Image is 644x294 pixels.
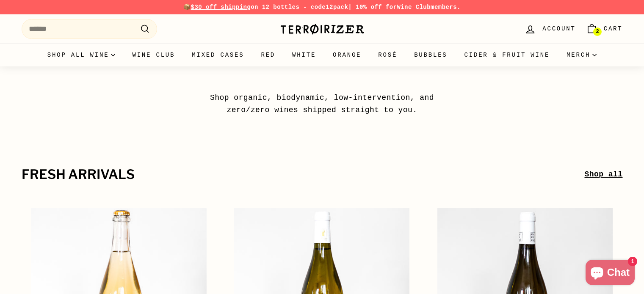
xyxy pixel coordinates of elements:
[596,29,599,35] span: 2
[183,44,252,66] a: Mixed Cases
[191,4,251,11] span: $30 off shipping
[324,44,370,66] a: Orange
[22,3,623,12] p: 📦 on 12 bottles - code | 10% off for members.
[581,16,628,41] a: Cart
[584,168,622,181] a: Shop all
[39,44,124,66] summary: Shop all wine
[5,44,640,66] div: Primary
[124,44,183,66] a: Wine Club
[326,4,348,11] strong: 12pack
[22,168,585,182] h2: fresh arrivals
[191,92,453,116] p: Shop organic, biodynamic, low-intervention, and zero/zero wines shipped straight to you.
[583,260,637,287] inbox-online-store-chat: Shopify online store chat
[520,16,580,41] a: Account
[252,44,284,66] a: Red
[604,24,623,33] span: Cart
[456,44,558,66] a: Cider & Fruit Wine
[542,24,575,33] span: Account
[397,4,431,11] a: Wine Club
[406,44,456,66] a: Bubbles
[558,44,605,66] summary: Merch
[370,44,406,66] a: Rosé
[284,44,324,66] a: White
